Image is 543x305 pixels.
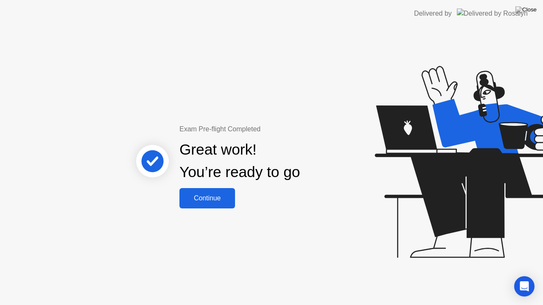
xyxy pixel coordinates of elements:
div: Exam Pre-flight Completed [179,124,355,134]
div: Open Intercom Messenger [514,276,535,297]
div: Great work! You’re ready to go [179,139,300,183]
div: Delivered by [414,8,452,19]
img: Close [515,6,537,13]
div: Continue [182,194,232,202]
img: Delivered by Rosalyn [457,8,528,18]
button: Continue [179,188,235,208]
